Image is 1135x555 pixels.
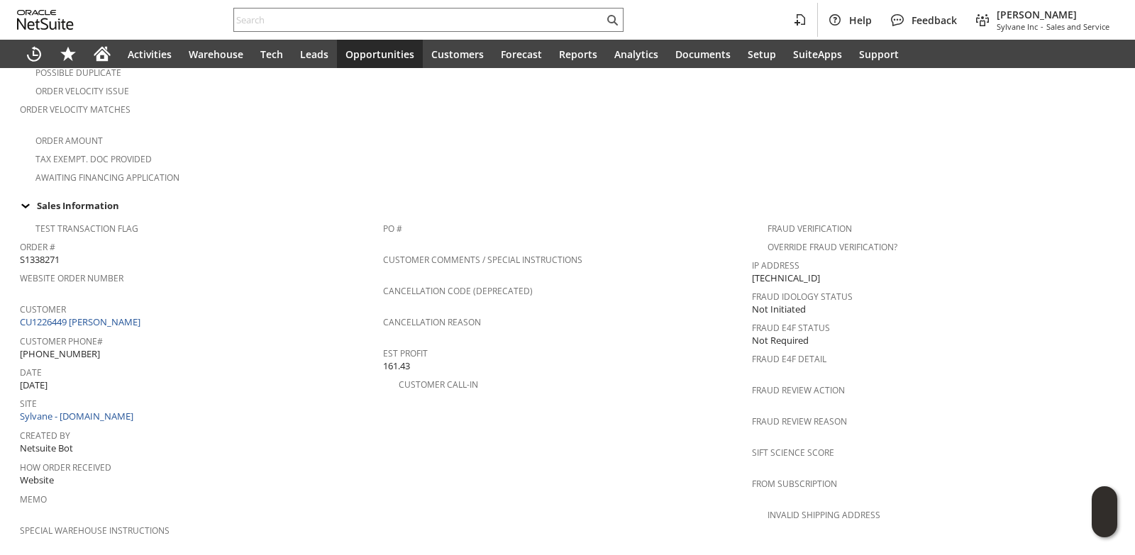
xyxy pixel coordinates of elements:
a: Documents [667,40,739,68]
svg: Shortcuts [60,45,77,62]
span: Tech [260,47,283,61]
a: Override Fraud Verification? [768,241,897,253]
a: Opportunities [337,40,423,68]
a: Customer [20,303,66,315]
a: Test Transaction Flag [35,223,138,235]
span: Customers [431,47,484,61]
a: PO # [383,223,402,235]
a: Customer Call-in [399,379,478,391]
input: Search [234,11,604,28]
div: Sales Information [14,196,1115,215]
a: Order Velocity Issue [35,85,129,97]
span: 161.43 [383,359,410,373]
span: [TECHNICAL_ID] [752,271,820,285]
span: Reports [559,47,597,61]
a: Tech [252,40,292,68]
span: [DATE] [20,379,48,392]
span: Sylvane Inc [997,21,1038,32]
svg: logo [17,10,74,30]
a: Cancellation Reason [383,316,481,328]
a: Customer Phone# [20,335,103,347]
a: Setup [739,40,785,68]
a: Fraud E4F Detail [752,353,826,365]
a: Leads [292,40,337,68]
a: Cancellation Code (deprecated) [383,285,533,297]
span: Support [859,47,899,61]
a: Website Order Number [20,272,123,284]
a: Est Profit [383,347,428,359]
a: Possible Duplicate [35,67,121,79]
a: CU1226449 [PERSON_NAME] [20,315,144,328]
a: How Order Received [20,461,111,473]
td: Sales Information [14,196,1121,215]
span: S1338271 [20,253,60,267]
a: Sift Science Score [752,447,834,459]
a: Order Velocity Matches [20,103,131,116]
a: Created By [20,430,70,442]
svg: Home [94,45,111,62]
a: Fraud Review Reason [752,415,847,427]
a: Fraud Verification [768,223,852,235]
a: Analytics [606,40,667,68]
span: Documents [675,47,731,61]
a: Support [851,40,907,68]
span: Feedback [912,13,957,27]
span: [PERSON_NAME] [997,8,1109,21]
a: Special Warehouse Instructions [20,525,170,537]
span: Forecast [501,47,542,61]
div: Shortcuts [51,40,85,68]
span: Not Required [752,334,809,347]
span: Not Initiated [752,303,806,316]
a: Warehouse [180,40,252,68]
span: Leads [300,47,328,61]
a: Awaiting Financing Application [35,172,179,184]
a: Home [85,40,119,68]
span: - [1041,21,1043,32]
a: Recent Records [17,40,51,68]
svg: Recent Records [26,45,43,62]
a: Memo [20,493,47,505]
span: Oracle Guided Learning Widget. To move around, please hold and drag [1092,512,1117,538]
span: Opportunities [345,47,414,61]
a: IP Address [752,259,799,271]
a: Tax Exempt. Doc Provided [35,153,152,165]
span: Sales and Service [1046,21,1109,32]
span: Setup [748,47,776,61]
a: Customer Comments / Special Instructions [383,254,582,266]
iframe: Click here to launch Oracle Guided Learning Help Panel [1092,486,1117,537]
a: Order # [20,241,55,253]
span: Analytics [614,47,658,61]
span: [PHONE_NUMBER] [20,347,100,361]
a: Invalid Shipping Address [768,509,880,521]
a: Activities [119,40,180,68]
svg: Search [604,11,621,28]
span: Activities [128,47,172,61]
span: Website [20,473,54,487]
a: Site [20,398,37,410]
a: Customers [423,40,492,68]
span: Warehouse [189,47,243,61]
span: Help [849,13,872,27]
a: Order Amount [35,135,103,147]
a: Fraud Idology Status [752,291,853,303]
span: Netsuite Bot [20,442,73,455]
a: Date [20,366,42,379]
a: Fraud Review Action [752,384,845,396]
a: SuiteApps [785,40,851,68]
a: Sylvane - [DOMAIN_NAME] [20,410,137,422]
a: Forecast [492,40,550,68]
a: From Subscription [752,478,837,490]
a: Reports [550,40,606,68]
a: Fraud E4F Status [752,322,830,334]
span: SuiteApps [793,47,842,61]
